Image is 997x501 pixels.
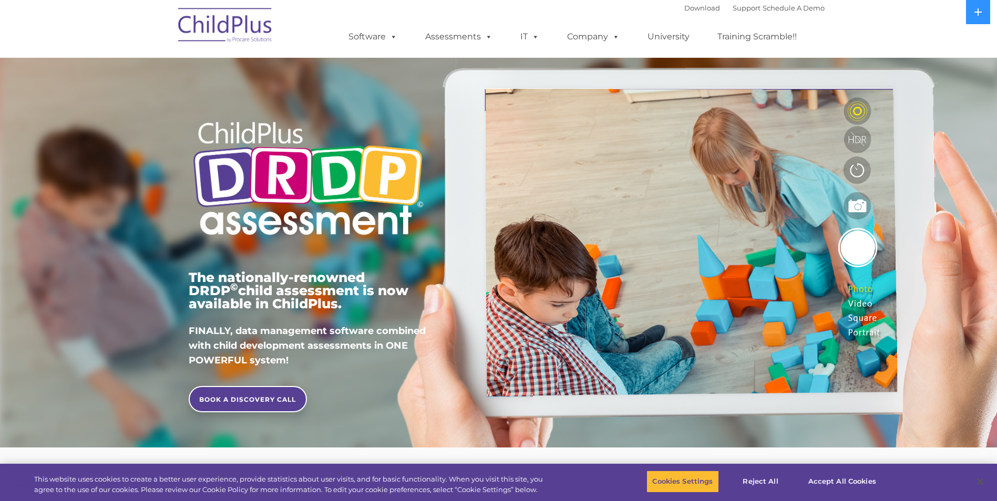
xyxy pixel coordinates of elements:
a: Company [557,26,630,47]
img: ChildPlus by Procare Solutions [173,1,278,53]
img: Copyright - DRDP Logo Light [189,108,427,253]
sup: © [230,281,238,293]
font: | [684,4,825,12]
span: The nationally-renowned DRDP child assessment is now available in ChildPlus. [189,269,408,311]
a: University [637,26,700,47]
a: Assessments [415,26,503,47]
a: Schedule A Demo [763,4,825,12]
a: BOOK A DISCOVERY CALL [189,386,307,412]
button: Accept All Cookies [803,471,882,493]
a: Software [338,26,408,47]
button: Close [969,470,992,493]
span: FINALLY, data management software combined with child development assessments in ONE POWERFUL sys... [189,325,426,366]
button: Reject All [728,471,794,493]
div: This website uses cookies to create a better user experience, provide statistics about user visit... [34,474,548,495]
button: Cookies Settings [646,471,718,493]
a: Support [733,4,760,12]
a: Training Scramble!! [707,26,807,47]
a: Download [684,4,720,12]
a: IT [510,26,550,47]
